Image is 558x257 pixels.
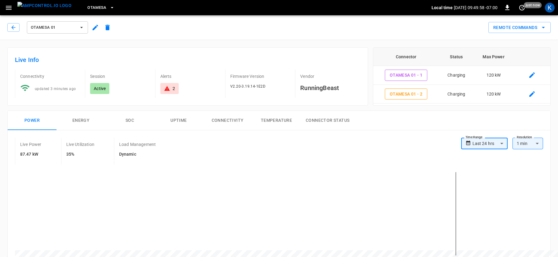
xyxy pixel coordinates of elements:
td: 120 kW [474,85,513,104]
p: [DATE] 09:49:58 -07:00 [454,5,498,11]
label: Time Range [465,135,483,140]
button: set refresh interval [517,3,527,13]
button: OtaMesa 01 [27,21,88,34]
div: Last 24 hrs [472,138,508,149]
p: Load Management [119,141,156,147]
button: OtaMesa [85,2,117,14]
button: Connectivity [203,111,252,130]
button: SOC [105,111,154,130]
td: 120 kW [474,66,513,85]
p: Alerts [160,73,220,79]
p: Vendor [300,73,360,79]
p: Connectivity [20,73,80,79]
button: Power [8,111,57,130]
table: connector table [373,48,550,103]
span: OtaMesa [87,4,107,11]
p: Local time [432,5,453,11]
span: updated 3 minutes ago [35,87,76,91]
div: 2 [173,85,175,92]
label: Resolution [517,135,532,140]
button: OtaMesa 01 - 2 [385,89,428,100]
p: Firmware Version [230,73,290,79]
th: Status [439,48,474,66]
span: OtaMesa 01 [31,24,76,31]
h6: Dynamic [119,151,156,158]
th: Max Power [474,48,513,66]
div: remote commands options [488,22,551,33]
h6: RunningBeast [300,83,360,93]
img: ampcontrol.io logo [17,2,71,9]
div: profile-icon [545,3,555,13]
td: Charging [439,85,474,104]
h6: 87.47 kW [20,151,42,158]
button: Temperature [252,111,301,130]
button: Uptime [154,111,203,130]
span: V2.20-3.19.14-1E2D [230,84,265,89]
button: OtaMesa 01 - 1 [385,70,428,81]
button: Energy [57,111,105,130]
button: Connector Status [301,111,354,130]
th: Connector [373,48,439,66]
button: Remote Commands [488,22,551,33]
p: Session [90,73,150,79]
p: Active [94,85,106,92]
div: 1 min [512,138,543,149]
h6: 35% [66,151,94,158]
span: just now [524,2,542,8]
p: Live Power [20,141,42,147]
h6: Live Info [15,55,360,65]
td: Charging [439,66,474,85]
p: Live Utilization [66,141,94,147]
